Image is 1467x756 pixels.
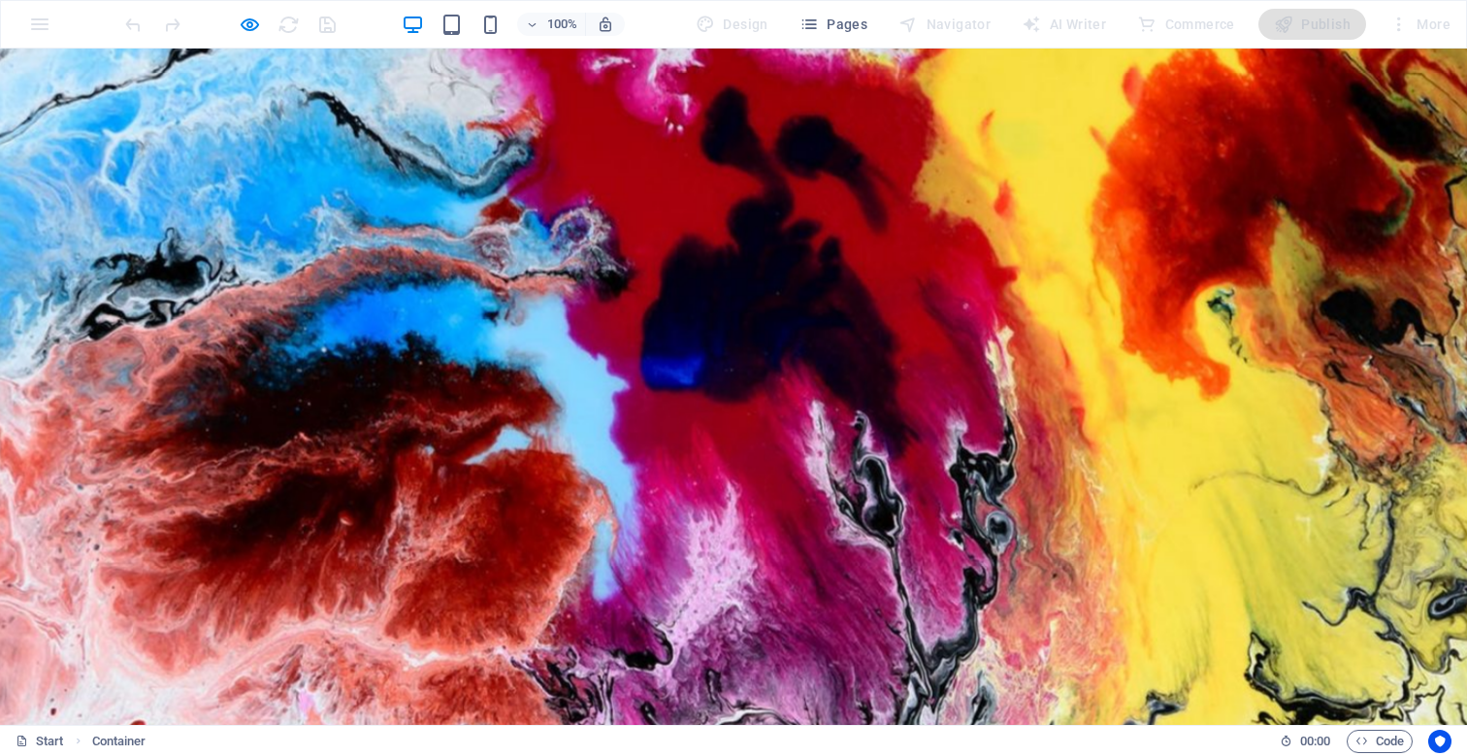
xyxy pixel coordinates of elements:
[92,730,147,753] span: Click to select. Double-click to edit
[688,9,776,40] div: Design (Ctrl+Alt+Y)
[1314,734,1317,748] span: :
[517,13,586,36] button: 100%
[1347,730,1413,753] button: Code
[92,730,147,753] nav: breadcrumb
[1280,730,1331,753] h6: Session time
[1300,730,1330,753] span: 00 00
[799,15,867,34] span: Pages
[16,730,64,753] a: Click to cancel selection. Double-click to open Pages
[1355,730,1404,753] span: Code
[597,16,614,33] i: On resize automatically adjust zoom level to fit chosen device.
[546,13,577,36] h6: 100%
[1428,730,1451,753] button: Usercentrics
[792,9,875,40] button: Pages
